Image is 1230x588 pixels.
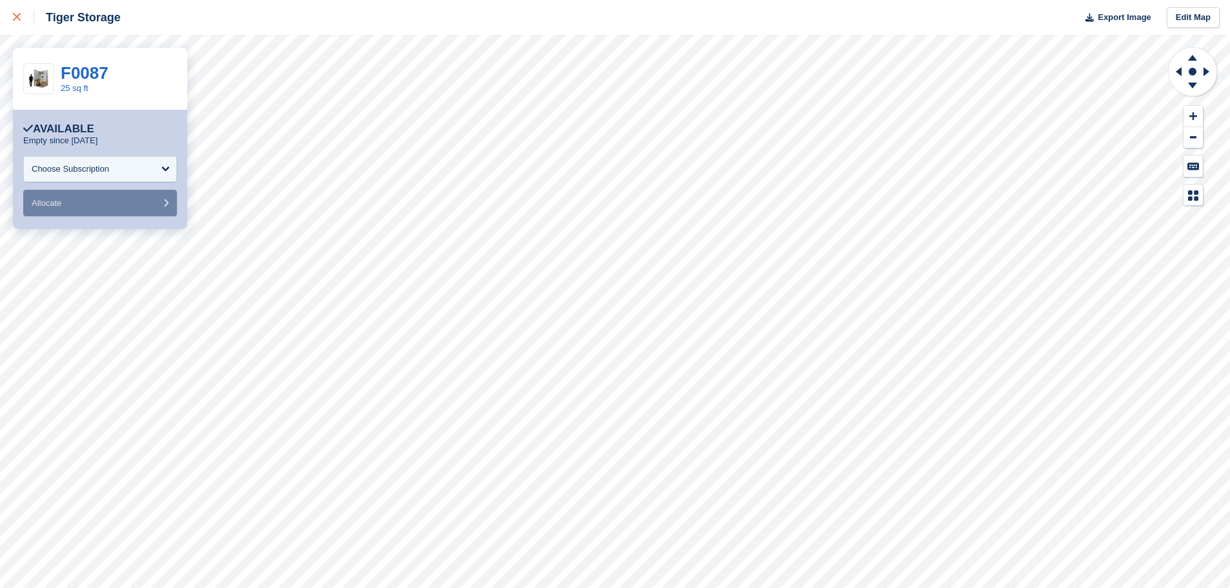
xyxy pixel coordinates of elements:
[1184,127,1203,148] button: Zoom Out
[32,163,109,176] div: Choose Subscription
[34,10,121,25] div: Tiger Storage
[23,123,94,136] div: Available
[1184,156,1203,177] button: Keyboard Shortcuts
[61,83,88,93] a: 25 sq ft
[61,63,108,83] a: F0087
[1167,7,1220,28] a: Edit Map
[32,198,61,208] span: Allocate
[23,136,97,146] p: Empty since [DATE]
[24,68,54,90] img: 25-sqft-unit.jpg
[1098,11,1151,24] span: Export Image
[1184,185,1203,206] button: Map Legend
[23,190,177,216] button: Allocate
[1184,106,1203,127] button: Zoom In
[1078,7,1151,28] button: Export Image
